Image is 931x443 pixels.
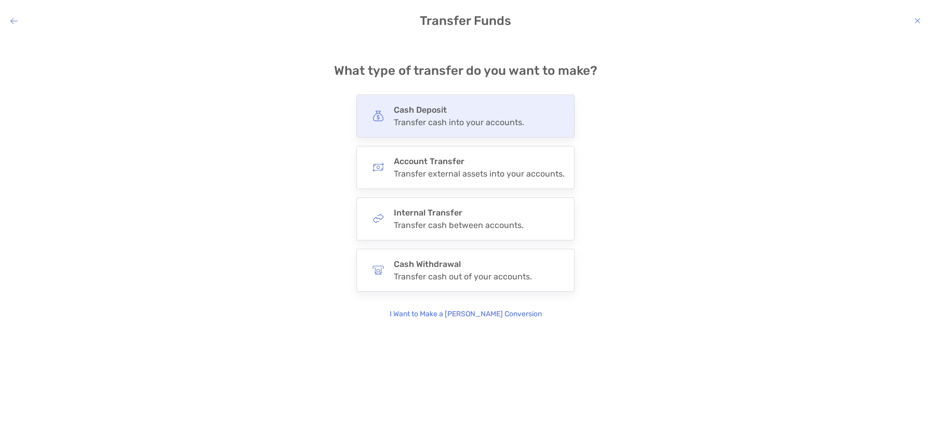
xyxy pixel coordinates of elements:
h4: Account Transfer [394,156,565,166]
h4: Cash Withdrawal [394,259,532,269]
div: Transfer cash between accounts. [394,220,524,230]
h4: What type of transfer do you want to make? [334,63,597,78]
p: I Want to Make a [PERSON_NAME] Conversion [390,308,542,320]
img: button icon [373,162,384,173]
div: Transfer external assets into your accounts. [394,169,565,179]
div: Transfer cash out of your accounts. [394,272,532,281]
img: button icon [373,264,384,276]
h4: Cash Deposit [394,105,524,115]
img: button icon [373,110,384,122]
img: button icon [373,213,384,224]
div: Transfer cash into your accounts. [394,117,524,127]
h4: Internal Transfer [394,208,524,218]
